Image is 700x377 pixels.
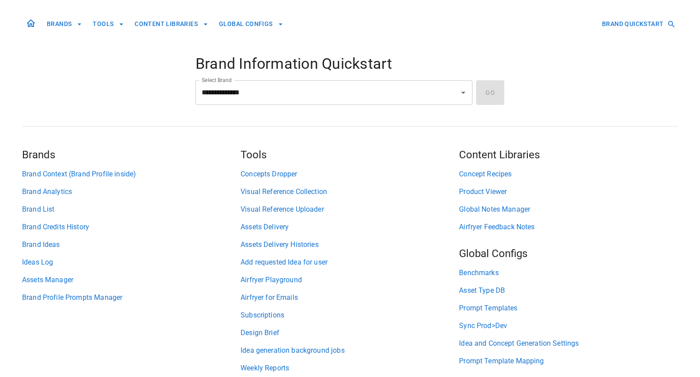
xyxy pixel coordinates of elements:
a: Ideas Log [22,257,241,268]
a: Subscriptions [241,310,459,321]
h5: Brands [22,148,241,162]
h5: Tools [241,148,459,162]
button: TOOLS [89,16,128,32]
a: Brand List [22,204,241,215]
a: Weekly Reports [241,363,459,373]
a: Prompt Templates [459,303,678,314]
a: Idea generation background jobs [241,345,459,356]
a: Assets Manager [22,275,241,285]
a: Design Brief [241,328,459,338]
a: Concept Recipes [459,169,678,179]
a: Product Viewer [459,187,678,197]
a: Brand Context (Brand Profile inside) [22,169,241,179]
a: Visual Reference Uploader [241,204,459,215]
button: BRANDS [43,16,86,32]
a: Asset Type DB [459,285,678,296]
a: Prompt Template Mapping [459,356,678,366]
h5: Content Libraries [459,148,678,162]
a: Visual Reference Collection [241,187,459,197]
label: Select Brand [202,76,232,84]
button: Open [457,86,470,99]
a: Brand Profile Prompts Manager [22,292,241,303]
a: Brand Ideas [22,239,241,250]
a: Brand Credits History [22,222,241,232]
a: Airfryer for Emails [241,292,459,303]
h5: Global Configs [459,246,678,261]
a: Global Notes Manager [459,204,678,215]
button: BRAND QUICKSTART [599,16,678,32]
h4: Brand Information Quickstart [196,55,504,73]
a: Idea and Concept Generation Settings [459,338,678,349]
a: Sync Prod>Dev [459,321,678,331]
a: Benchmarks [459,268,678,278]
button: GLOBAL CONFIGS [215,16,287,32]
a: Brand Analytics [22,187,241,197]
a: Assets Delivery [241,222,459,232]
button: CONTENT LIBRARIES [131,16,212,32]
a: Assets Delivery Histories [241,239,459,250]
a: Add requested Idea for user [241,257,459,268]
a: Airfryer Playground [241,275,459,285]
a: Airfryer Feedback Notes [459,222,678,232]
a: Concepts Dropper [241,169,459,179]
